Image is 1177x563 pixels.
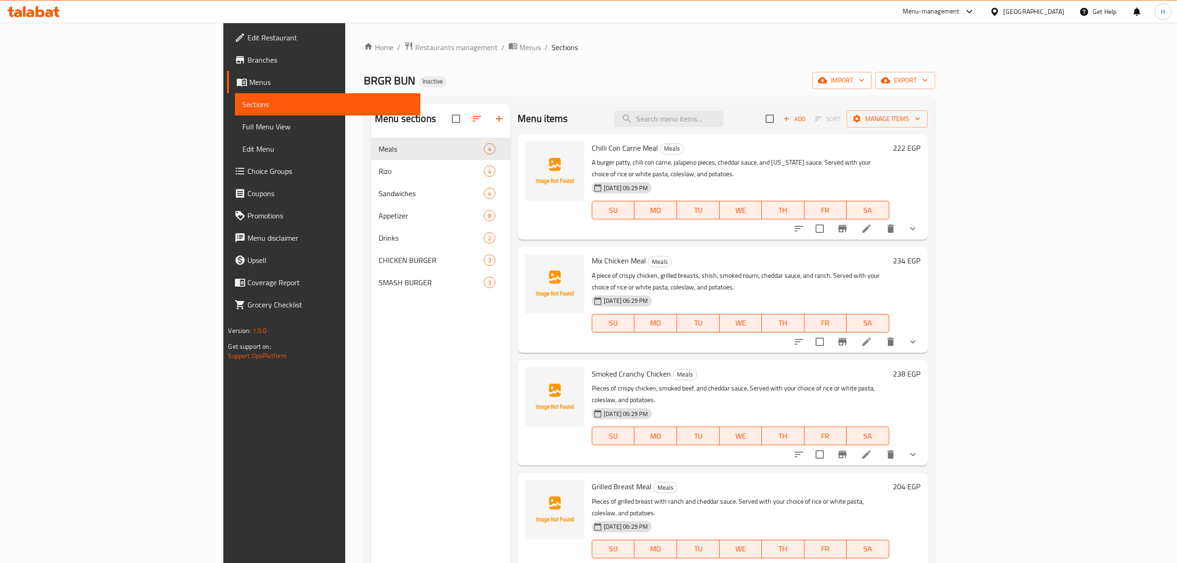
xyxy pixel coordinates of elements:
button: TH [762,427,804,445]
span: [DATE] 06:29 PM [600,409,652,418]
span: WE [723,204,759,217]
span: Menus [249,77,412,88]
span: Meals [673,369,696,380]
span: SA [850,316,886,330]
span: MO [638,542,673,556]
span: TU [681,204,716,217]
p: A burger patty, chili con carne, jalapeno pieces, cheddar sauce, and [US_STATE] sauce. Served wit... [592,157,889,180]
span: Choice Groups [247,166,412,177]
span: Grocery Checklist [247,299,412,310]
button: MO [634,201,677,219]
div: items [484,188,495,199]
div: items [484,166,495,177]
div: Rizo [379,166,484,177]
a: Grocery Checklist [227,294,420,316]
span: TU [681,316,716,330]
button: TU [677,314,720,333]
span: Sandwiches [379,188,484,199]
button: delete [880,443,902,466]
span: Manage items [854,113,920,125]
span: FR [808,204,843,217]
li: / [501,42,505,53]
a: Menu disclaimer [227,227,420,249]
button: TH [762,201,804,219]
a: Branches [227,49,420,71]
span: FR [808,429,843,443]
a: Edit menu item [861,336,872,347]
button: sort-choices [788,331,810,353]
h6: 222 EGP [893,141,920,154]
span: TU [681,542,716,556]
button: export [875,72,935,89]
button: TU [677,540,720,558]
h6: 238 EGP [893,367,920,380]
span: MO [638,429,673,443]
span: import [820,75,864,86]
div: Sandwiches4 [371,182,510,205]
button: Add [779,112,809,126]
a: Support.OpsPlatform [228,350,287,362]
p: Pieces of crispy chicken, smoked beef, and cheddar sauce. Served with your choice of rice or whit... [592,383,889,406]
span: TH [766,429,801,443]
p: Pieces of grilled breast with ranch and cheddar sauce. Served with your choice of rice or white p... [592,496,889,519]
div: CHICKEN BURGER [379,255,484,266]
span: Branches [247,54,412,65]
span: Select section first [809,112,847,126]
div: SMASH BURGER3 [371,271,510,294]
button: delete [880,331,902,353]
span: 4 [484,145,495,154]
svg: Show Choices [907,449,918,460]
h6: 204 EGP [893,480,920,493]
img: Mix Chicken Meal [525,254,584,313]
span: SA [850,204,886,217]
div: Meals [653,482,677,493]
a: Sections [235,93,420,115]
span: Menu disclaimer [247,232,412,243]
span: Get support on: [228,340,271,352]
span: Meals [379,143,484,154]
a: Edit Menu [235,138,420,160]
h2: Menu items [518,112,568,126]
span: WE [723,316,759,330]
span: Sections [242,99,412,110]
span: SU [596,316,631,330]
span: Select to update [810,445,829,464]
nav: Menu sections [371,134,510,297]
span: Chilli Con Carne Meal [592,141,658,155]
span: SA [850,542,886,556]
div: Menu-management [903,6,960,17]
span: SMASH BURGER [379,277,484,288]
a: Edit Restaurant [227,26,420,49]
button: FR [804,201,847,219]
button: WE [720,201,762,219]
button: show more [902,443,924,466]
span: Select section [760,109,779,128]
div: Drinks [379,232,484,243]
div: Meals [648,256,672,267]
span: MO [638,204,673,217]
a: Restaurants management [404,41,498,53]
span: Sort sections [466,108,488,130]
span: Full Menu View [242,121,412,132]
h6: 234 EGP [893,254,920,267]
button: show more [902,218,924,240]
span: Version: [228,325,251,337]
span: [DATE] 06:29 PM [600,296,652,305]
img: Grilled Breast Meal [525,480,584,539]
span: Appetizer [379,210,484,221]
button: show more [902,331,924,353]
button: delete [880,218,902,240]
a: Promotions [227,205,420,227]
span: Upsell [247,255,412,266]
span: Meals [648,256,671,267]
button: Add section [488,108,510,130]
div: items [484,277,495,288]
button: FR [804,427,847,445]
span: WE [723,542,759,556]
button: sort-choices [788,443,810,466]
span: SU [596,429,631,443]
button: sort-choices [788,218,810,240]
